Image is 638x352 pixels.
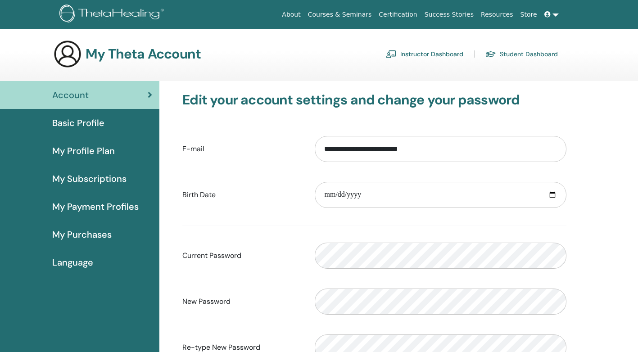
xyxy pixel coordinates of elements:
[52,144,115,158] span: My Profile Plan
[176,293,308,310] label: New Password
[52,116,104,130] span: Basic Profile
[421,6,477,23] a: Success Stories
[517,6,541,23] a: Store
[304,6,376,23] a: Courses & Seminars
[52,172,127,185] span: My Subscriptions
[176,186,308,203] label: Birth Date
[86,46,201,62] h3: My Theta Account
[52,228,112,241] span: My Purchases
[278,6,304,23] a: About
[182,92,566,108] h3: Edit your account settings and change your password
[477,6,517,23] a: Resources
[485,50,496,58] img: graduation-cap.svg
[176,247,308,264] label: Current Password
[52,256,93,269] span: Language
[52,88,89,102] span: Account
[500,50,558,58] font: Student Dashboard
[400,50,463,58] font: Instructor Dashboard
[485,47,558,61] a: Student Dashboard
[375,6,421,23] a: Certification
[52,200,139,213] span: My Payment Profiles
[53,40,82,68] img: generic-user-icon.jpg
[59,5,167,25] img: logo.png
[386,50,397,58] img: chalkboard-teacher.svg
[176,140,308,158] label: E-mail
[386,47,463,61] a: Instructor Dashboard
